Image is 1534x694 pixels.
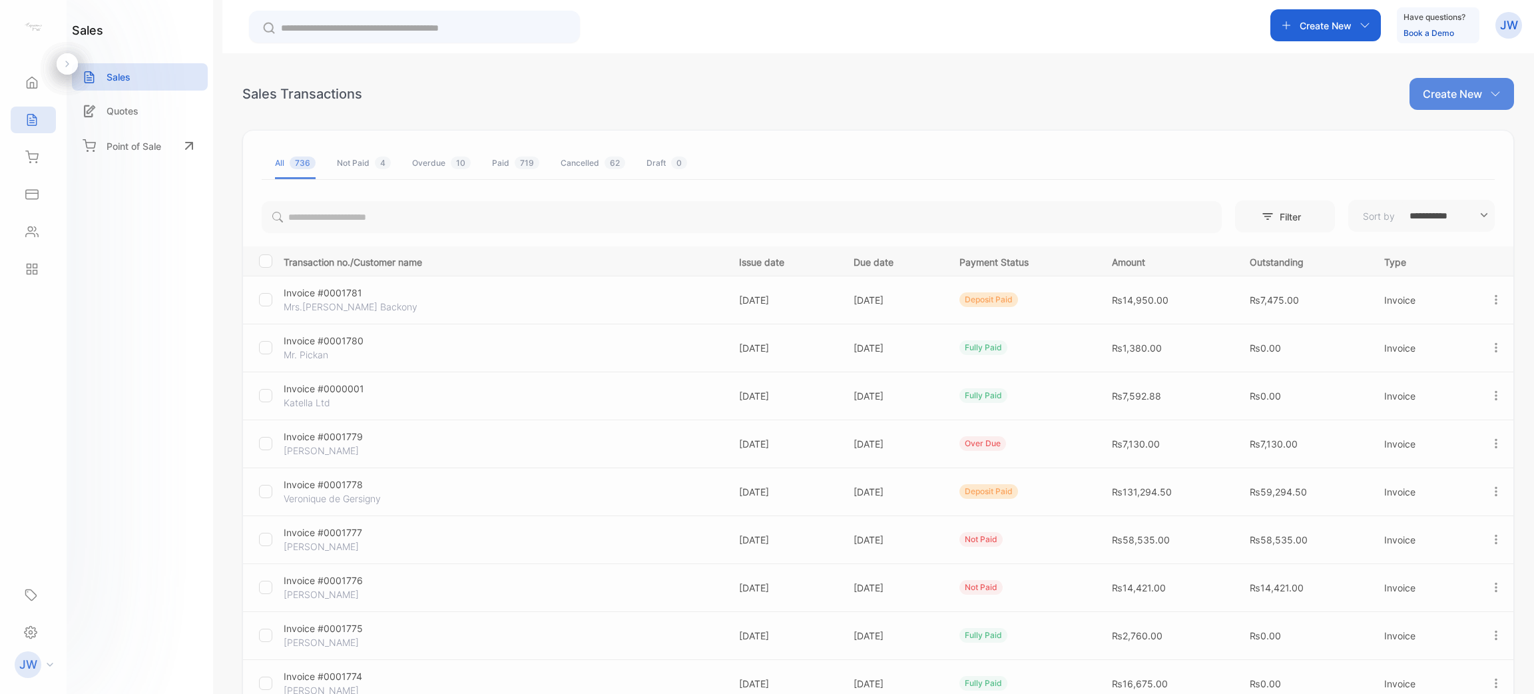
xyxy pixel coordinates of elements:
p: [DATE] [854,389,932,403]
p: Amount [1112,252,1222,269]
p: Issue date [739,252,826,269]
a: Quotes [72,97,208,125]
div: fully paid [959,388,1007,403]
span: ₨2,760.00 [1112,630,1162,641]
span: 62 [605,157,625,169]
span: ₨0.00 [1250,390,1281,402]
p: [DATE] [739,437,826,451]
p: Outstanding [1250,252,1357,269]
iframe: LiveChat chat widget [1478,638,1534,694]
p: [PERSON_NAME] [284,539,430,553]
span: 736 [290,157,316,169]
span: ₨16,675.00 [1112,678,1168,689]
div: deposit paid [959,484,1018,499]
p: Invoice [1384,437,1462,451]
span: ₨58,535.00 [1250,534,1308,545]
p: Katella Ltd [284,396,430,410]
p: [DATE] [739,677,826,691]
span: ₨0.00 [1250,342,1281,354]
p: Due date [854,252,932,269]
img: logo [23,17,43,37]
p: Invoice [1384,485,1462,499]
div: Cancelled [561,157,625,169]
p: Invoice [1384,581,1462,595]
p: Transaction no./Customer name [284,252,722,269]
p: Invoice #0000001 [284,382,430,396]
button: JW [1495,9,1522,41]
p: [DATE] [854,581,932,595]
div: Overdue [412,157,471,169]
a: Point of Sale [72,131,208,161]
p: Sales [107,70,130,84]
p: [DATE] [739,533,826,547]
p: [DATE] [854,629,932,643]
p: Invoice [1384,533,1462,547]
div: All [275,157,316,169]
p: Payment Status [959,252,1085,269]
p: [PERSON_NAME] [284,444,430,458]
p: [DATE] [739,293,826,307]
button: Filter [1235,200,1335,232]
p: Type [1384,252,1462,269]
p: Invoice #0001780 [284,334,430,348]
span: ₨14,950.00 [1112,294,1168,306]
h1: sales [72,21,103,39]
span: ₨7,130.00 [1112,438,1160,450]
p: Invoice [1384,629,1462,643]
span: ₨58,535.00 [1112,534,1170,545]
p: Invoice [1384,677,1462,691]
span: 0 [671,157,687,169]
p: [DATE] [854,533,932,547]
span: ₨1,380.00 [1112,342,1162,354]
p: Invoice #0001776 [284,573,430,587]
span: ₨59,294.50 [1250,486,1307,498]
span: ₨7,130.00 [1250,438,1298,450]
p: [DATE] [739,389,826,403]
p: [DATE] [854,677,932,691]
div: Not Paid [337,157,391,169]
p: Invoice #0001779 [284,430,430,444]
div: deposit paid [959,292,1018,307]
p: Invoice [1384,389,1462,403]
div: not paid [959,532,1003,547]
p: [DATE] [854,293,932,307]
p: Create New [1300,19,1352,33]
div: Paid [492,157,539,169]
div: fully paid [959,628,1007,643]
p: Sort by [1363,209,1395,223]
p: [DATE] [739,341,826,355]
p: Have questions? [1404,11,1465,24]
p: Invoice #0001777 [284,525,430,539]
p: Invoice #0001774 [284,669,430,683]
a: Sales [72,63,208,91]
p: Create New [1423,86,1482,102]
span: ₨0.00 [1250,678,1281,689]
div: Draft [646,157,687,169]
p: Mr. Pickan [284,348,430,362]
p: [DATE] [739,485,826,499]
span: 719 [515,157,539,169]
span: ₨7,592.88 [1112,390,1161,402]
div: not paid [959,580,1003,595]
p: [PERSON_NAME] [284,587,430,601]
p: [DATE] [739,581,826,595]
span: ₨14,421.00 [1112,582,1166,593]
button: Create New [1409,78,1514,110]
button: Sort by [1348,200,1495,232]
p: Invoice #0001781 [284,286,430,300]
p: [DATE] [854,437,932,451]
p: Invoice #0001778 [284,478,430,492]
p: [DATE] [739,629,826,643]
p: Invoice [1384,341,1462,355]
p: Invoice [1384,293,1462,307]
div: fully paid [959,340,1007,355]
p: Point of Sale [107,139,161,153]
p: [DATE] [854,341,932,355]
span: ₨7,475.00 [1250,294,1299,306]
p: Quotes [107,104,138,118]
p: JW [1500,17,1518,34]
button: Create New [1270,9,1381,41]
span: ₨0.00 [1250,630,1281,641]
p: [PERSON_NAME] [284,635,430,649]
span: 4 [375,157,391,169]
